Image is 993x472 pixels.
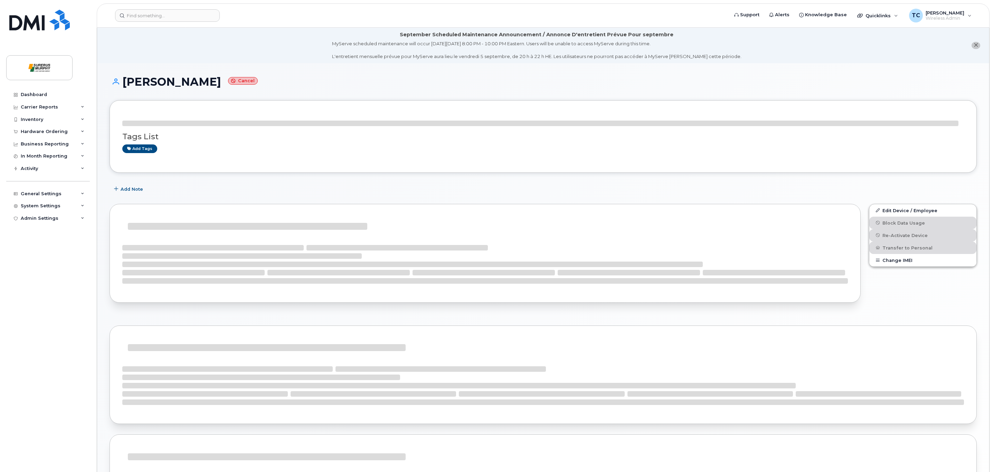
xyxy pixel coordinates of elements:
button: Change IMEI [869,254,976,266]
h1: [PERSON_NAME] [110,76,977,88]
button: close notification [972,42,980,49]
div: MyServe scheduled maintenance will occur [DATE][DATE] 8:00 PM - 10:00 PM Eastern. Users will be u... [332,40,741,60]
small: Cancel [228,77,258,85]
span: Add Note [121,186,143,192]
button: Add Note [110,183,149,196]
span: Re-Activate Device [882,233,928,238]
a: Add tags [122,144,157,153]
button: Block Data Usage [869,217,976,229]
a: Edit Device / Employee [869,204,976,217]
button: Re-Activate Device [869,229,976,242]
button: Transfer to Personal [869,242,976,254]
h3: Tags List [122,132,964,141]
div: September Scheduled Maintenance Announcement / Annonce D'entretient Prévue Pour septembre [400,31,673,38]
